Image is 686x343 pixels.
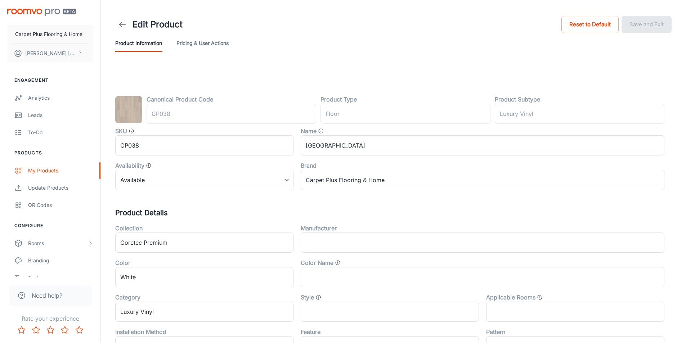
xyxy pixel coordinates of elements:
[28,257,93,265] div: Branding
[28,201,93,209] div: QR Codes
[115,127,127,135] label: SKU
[115,293,140,302] label: Category
[72,323,86,337] button: Rate 5 star
[486,328,505,336] label: Pattern
[115,258,130,267] label: Color
[301,258,333,267] label: Color Name
[32,291,62,300] span: Need help?
[28,184,93,192] div: Update Products
[14,323,29,337] button: Rate 1 star
[176,35,229,52] button: Pricing & User Actions
[301,328,320,336] label: Feature
[301,127,317,135] label: Name
[115,161,144,170] label: Availability
[15,30,82,38] p: Carpet Plus Flooring & Home
[115,96,142,123] img: Belleview Oak
[58,323,72,337] button: Rate 4 star
[25,49,76,57] p: [PERSON_NAME] [PERSON_NAME]
[28,128,93,136] div: To-do
[115,224,143,233] label: Collection
[43,323,58,337] button: Rate 3 star
[7,25,93,44] button: Carpet Plus Flooring & Home
[115,35,162,52] button: Product Information
[6,314,95,323] p: Rate your experience
[28,239,88,247] div: Rooms
[495,95,540,104] label: Product Subtype
[28,111,93,119] div: Leads
[315,294,321,300] svg: Product style, such as "Traditional" or "Minimalist"
[301,224,337,233] label: Manufacturer
[29,323,43,337] button: Rate 2 star
[335,260,341,266] svg: General color categories. i.e Cloud, Eclipse, Gallery Opening
[537,294,543,300] svg: The type of rooms this product can be applied to
[7,9,76,16] img: Roomvo PRO Beta
[486,293,535,302] label: Applicable Rooms
[129,128,134,134] svg: SKU for the product
[115,207,672,218] h5: Product Details
[147,95,213,104] label: Canonical Product Code
[320,95,357,104] label: Product Type
[28,94,93,102] div: Analytics
[115,328,166,336] label: Installation Method
[561,16,619,33] button: Reset to Default
[301,293,314,302] label: Style
[28,274,93,282] div: Texts
[115,170,293,190] div: Available
[28,167,93,175] div: My Products
[146,163,152,168] svg: Value that determines whether the product is available, discontinued, or out of stock
[318,128,324,134] svg: Product name
[7,44,93,63] button: [PERSON_NAME] [PERSON_NAME]
[133,18,183,31] h1: Edit Product
[301,161,317,170] label: Brand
